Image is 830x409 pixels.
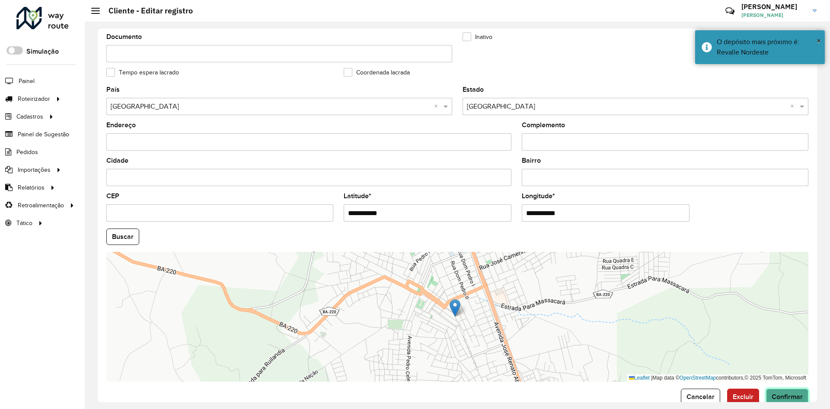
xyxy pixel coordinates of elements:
[106,120,136,130] label: Endereço
[721,2,739,20] a: Contato Rápido
[106,229,139,245] button: Buscar
[450,299,460,317] img: Marker
[344,191,371,201] label: Latitude
[18,94,50,103] span: Roteirizador
[727,389,759,405] button: Excluir
[106,155,128,166] label: Cidade
[686,393,715,400] span: Cancelar
[18,201,64,210] span: Retroalimentação
[772,393,803,400] span: Confirmar
[790,101,798,112] span: Clear all
[434,101,441,112] span: Clear all
[651,375,652,381] span: |
[344,68,410,77] label: Coordenada lacrada
[106,32,142,42] label: Documento
[733,393,753,400] span: Excluir
[106,84,120,95] label: País
[100,6,193,16] h2: Cliente - Editar registro
[522,155,541,166] label: Bairro
[629,375,650,381] a: Leaflet
[817,36,821,45] span: ×
[681,389,720,405] button: Cancelar
[817,34,821,47] button: Close
[522,191,555,201] label: Longitude
[766,389,808,405] button: Confirmar
[741,3,806,11] h3: [PERSON_NAME]
[106,68,179,77] label: Tempo espera lacrado
[19,77,35,86] span: Painel
[18,165,51,174] span: Importações
[717,37,818,58] div: O depósito mais próximo é: Revalle Nordeste
[522,120,565,130] label: Complemento
[16,219,32,228] span: Tático
[106,191,119,201] label: CEP
[680,375,716,381] a: OpenStreetMap
[26,46,59,57] label: Simulação
[18,183,45,192] span: Relatórios
[18,130,69,139] span: Painel de Sugestão
[741,11,806,19] span: [PERSON_NAME]
[16,112,43,121] span: Cadastros
[463,84,484,95] label: Estado
[463,32,492,42] label: Inativo
[16,148,38,157] span: Pedidos
[627,374,808,382] div: Map data © contributors,© 2025 TomTom, Microsoft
